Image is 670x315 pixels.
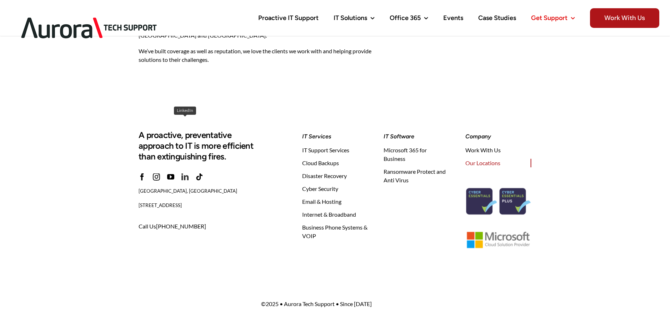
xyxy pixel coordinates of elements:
[302,159,339,167] span: Cloud Backups
[139,221,263,232] p: Call Us
[465,146,531,154] a: Work With Us
[302,223,368,240] a: Business Phone Systems & VOIP
[302,210,356,219] span: Internet & Broadband
[465,230,531,250] img: Microsoft-CSP
[196,173,203,181] a: tiktok
[465,178,531,225] img: Our office locations 1
[11,6,168,50] img: Aurora Tech Support Logo
[302,184,368,193] a: Cyber Security
[384,146,450,163] a: Microsoft 365 for Business
[258,15,319,21] span: Proactive IT Support
[302,172,347,180] span: Disaster Recovery
[181,173,189,181] a: linkedin
[167,173,174,181] a: youtube
[139,130,263,162] h3: A proactive, preventative approach to IT is more efficient than extinguishing fires.
[465,133,531,140] h6: Company
[384,146,450,184] nav: Global Footer - Software
[390,15,421,21] span: Office 365
[302,159,368,167] a: Cloud Backups
[443,15,463,21] span: Events
[465,177,531,184] a: cyber-essentials-security-iasme-certification
[302,146,368,240] nav: Global Footer - Services
[139,188,237,194] span: [GEOGRAPHIC_DATA], [GEOGRAPHIC_DATA]
[261,298,409,310] p: © 2025 • Aurora Tech Support • Since [DATE]
[531,15,567,21] span: Get Support
[302,184,338,193] span: Cyber Security
[139,173,146,181] a: facebook
[139,202,182,208] span: [STREET_ADDRESS]
[384,133,450,140] h6: IT Software
[478,15,516,21] span: Case Studies
[590,8,659,28] span: Work With Us
[384,167,450,184] a: Ransomware Protect and Anti Virus
[302,172,368,180] a: Disaster Recovery
[302,197,368,206] a: Email & Hosting
[156,223,206,230] a: [PHONE_NUMBER]
[302,133,368,140] h6: IT Services
[302,146,349,154] span: IT Support Services
[174,107,196,115] div: LinkedIn
[334,15,367,21] span: IT Solutions
[153,173,160,181] a: instagram
[465,146,531,169] nav: Global Footer - Company
[465,159,500,167] span: Our Locations
[302,210,368,219] a: Internet & Broadband
[302,146,368,154] a: IT Support Services
[465,146,501,154] span: Work With Us
[302,197,341,206] span: Email & Hosting
[465,159,531,167] a: Our Locations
